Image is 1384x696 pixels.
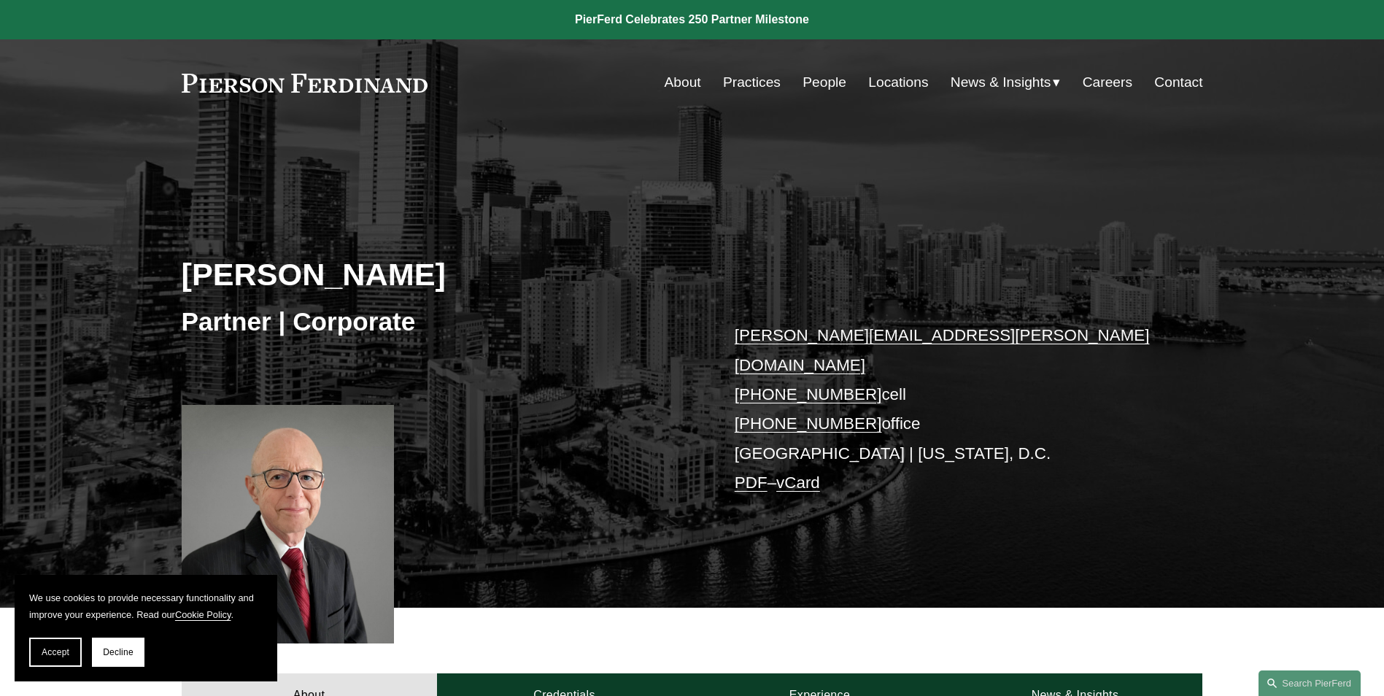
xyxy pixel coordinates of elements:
[42,647,69,657] span: Accept
[735,326,1150,374] a: [PERSON_NAME][EMAIL_ADDRESS][PERSON_NAME][DOMAIN_NAME]
[29,638,82,667] button: Accept
[776,473,820,492] a: vCard
[951,69,1061,96] a: folder dropdown
[182,306,692,338] h3: Partner | Corporate
[868,69,928,96] a: Locations
[182,255,692,293] h2: [PERSON_NAME]
[92,638,144,667] button: Decline
[951,70,1051,96] span: News & Insights
[1154,69,1202,96] a: Contact
[735,414,882,433] a: [PHONE_NUMBER]
[15,575,277,681] section: Cookie banner
[1259,670,1361,696] a: Search this site
[175,609,231,620] a: Cookie Policy
[665,69,701,96] a: About
[735,473,768,492] a: PDF
[103,647,134,657] span: Decline
[723,69,781,96] a: Practices
[735,385,882,403] a: [PHONE_NUMBER]
[735,321,1160,498] p: cell office [GEOGRAPHIC_DATA] | [US_STATE], D.C. –
[1083,69,1132,96] a: Careers
[803,69,846,96] a: People
[29,589,263,623] p: We use cookies to provide necessary functionality and improve your experience. Read our .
